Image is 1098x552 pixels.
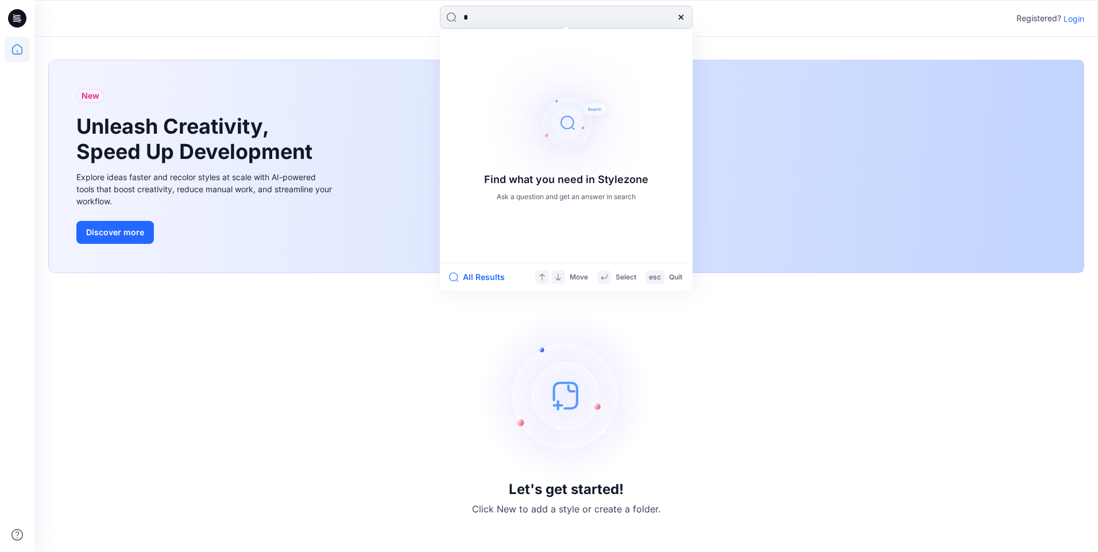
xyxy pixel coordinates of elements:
[509,481,624,497] h3: Let's get started!
[570,271,588,283] p: Move
[669,271,682,283] p: Quit
[616,271,636,283] p: Select
[76,221,154,244] button: Discover more
[1016,11,1061,25] p: Registered?
[474,31,658,215] img: Find what you need
[449,270,512,284] button: All Results
[76,221,335,244] a: Discover more
[480,309,652,481] img: empty-state-image.svg
[82,89,99,103] span: New
[472,502,660,516] p: Click New to add a style or create a folder.
[76,171,335,207] div: Explore ideas faster and recolor styles at scale with AI-powered tools that boost creativity, red...
[76,114,318,164] h1: Unleash Creativity, Speed Up Development
[1064,13,1084,25] p: Login
[649,271,661,283] p: esc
